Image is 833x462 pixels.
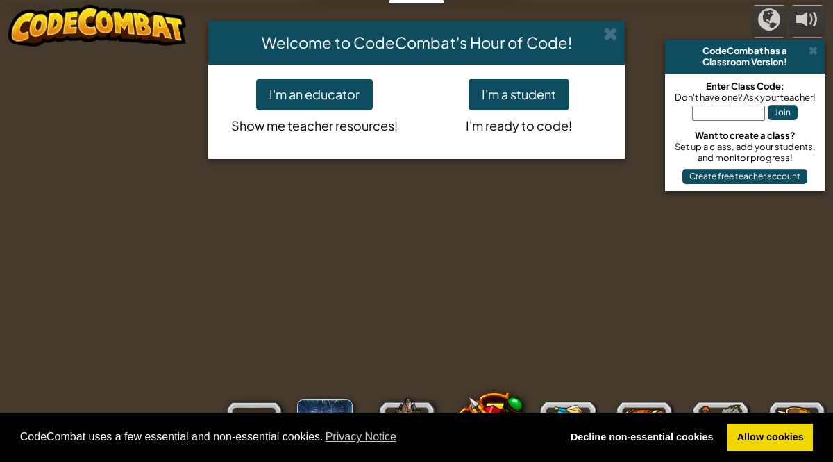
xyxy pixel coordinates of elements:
p: I'm ready to code! [427,110,611,135]
span: CodeCombat uses a few essential and non-essential cookies. [20,427,550,447]
p: Show me teacher resources! [222,110,406,135]
button: I'm a student [469,79,569,110]
a: allow cookies [727,424,813,452]
button: I'm an educator [256,79,373,110]
h4: Welcome to CodeCombat's Hour of Code! [219,31,614,53]
a: deny cookies [561,424,723,452]
a: learn more about cookies [323,427,399,447]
